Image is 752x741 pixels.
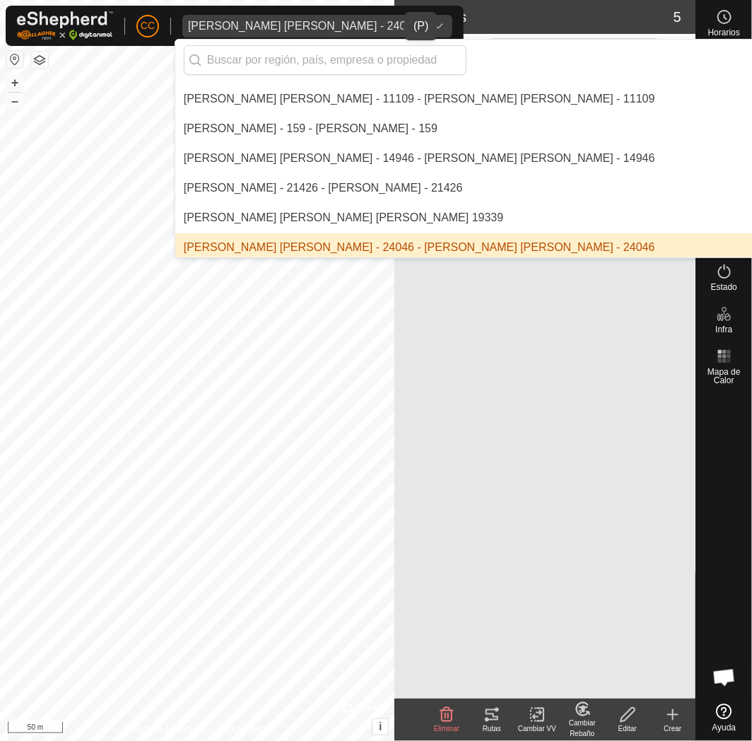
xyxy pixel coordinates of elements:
[712,723,736,732] span: Ayuda
[17,11,113,40] img: Logo Gallagher
[184,180,463,197] div: [PERSON_NAME] - 21426 - [PERSON_NAME] - 21426
[6,74,23,91] button: +
[715,325,732,334] span: Infra
[708,28,740,37] span: Horarios
[403,8,673,25] h2: Animales
[434,725,459,733] span: Eliminar
[223,723,270,735] a: Contáctenos
[31,52,48,69] button: Capas del Mapa
[515,723,560,734] div: Cambiar VV
[188,21,418,32] div: [PERSON_NAME] [PERSON_NAME] - 24046
[711,283,737,291] span: Estado
[184,120,437,137] div: [PERSON_NAME] - 159 - [PERSON_NAME] - 159
[182,15,424,37] span: Melquiades Almagro Garcia - 24046
[424,15,452,37] div: dropdown trigger
[6,93,23,110] button: –
[560,718,605,739] div: Cambiar Rebaño
[372,719,388,735] button: i
[184,239,655,256] div: [PERSON_NAME] [PERSON_NAME] - 24046 - [PERSON_NAME] [PERSON_NAME] - 24046
[184,209,504,226] div: [PERSON_NAME] [PERSON_NAME] [PERSON_NAME] 19339
[184,45,466,75] input: Buscar por región, país, empresa o propiedad
[379,720,382,733] span: i
[700,368,748,385] span: Mapa de Calor
[703,656,746,699] div: Chat abierto
[184,91,655,107] div: [PERSON_NAME] [PERSON_NAME] - 11109 - [PERSON_NAME] [PERSON_NAME] - 11109
[141,18,155,33] span: CC
[469,723,515,734] div: Rutas
[6,51,23,68] button: Restablecer Mapa
[124,723,206,735] a: Política de Privacidad
[184,150,655,167] div: [PERSON_NAME] [PERSON_NAME] - 14946 - [PERSON_NAME] [PERSON_NAME] - 14946
[605,723,650,734] div: Editar
[674,6,681,28] span: 5
[696,698,752,737] a: Ayuda
[650,723,695,734] div: Crear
